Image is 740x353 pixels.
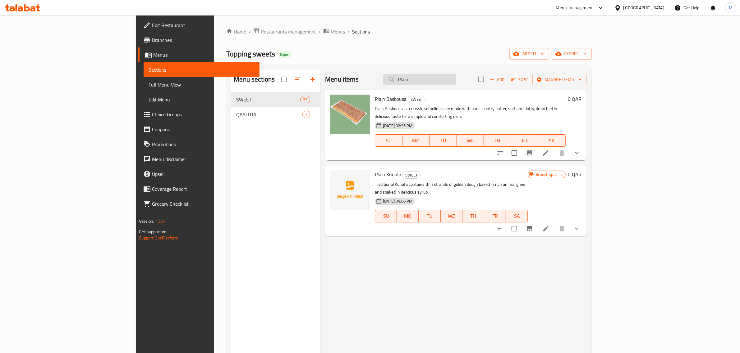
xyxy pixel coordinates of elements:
span: Branches [152,36,255,44]
svg: Show Choices [573,149,581,157]
a: Choice Groups [138,107,260,122]
span: TU [432,136,454,145]
span: WE [459,136,482,145]
span: Branch specific [533,172,565,177]
a: Grocery Checklist [138,196,260,211]
span: MO [399,212,416,221]
a: Menus [323,28,345,36]
span: Choice Groups [152,111,255,118]
span: Add [489,76,506,83]
span: Upsell [152,170,255,178]
h2: Menu items [325,75,359,84]
a: Full Menu View [144,77,260,92]
button: Manage items [532,74,587,85]
div: Open [278,51,292,58]
button: import [509,48,549,60]
span: Sort sections [290,72,305,87]
a: Coverage Report [138,181,260,196]
span: Open [278,52,292,57]
span: Manage items [537,76,582,83]
a: Sections [144,62,260,77]
span: Select section [474,73,487,86]
button: sort-choices [493,145,508,160]
span: Promotions [152,141,255,148]
button: delete [554,221,569,236]
span: Select to update [508,222,521,235]
button: Branch-specific-item [522,221,537,236]
span: SA [541,136,563,145]
button: show more [569,145,584,160]
button: SU [375,134,402,147]
a: Branches [138,33,260,47]
button: MO [397,210,419,222]
span: Sections [352,28,370,35]
svg: Show Choices [573,225,581,232]
span: QASTUTA [236,111,302,118]
a: Coupons [138,122,260,137]
span: FR [514,136,536,145]
span: Add item [487,75,507,84]
span: SWEET [236,96,300,103]
span: SA [508,212,525,221]
span: Coupons [152,126,255,133]
a: Edit menu item [542,149,549,157]
span: Sort items [507,75,532,84]
button: MO [402,134,430,147]
div: [GEOGRAPHIC_DATA] [623,4,664,11]
div: SWEET [408,96,426,103]
span: Restaurants management [261,28,316,35]
div: Menu-management [556,4,594,11]
button: TU [430,134,457,147]
span: Edit Menu [149,96,255,103]
button: Branch-specific-item [522,145,537,160]
div: items [300,96,310,103]
a: Menus [138,47,260,62]
a: Upsell [138,167,260,181]
li: / [319,28,321,35]
span: MO [405,136,427,145]
button: SA [538,134,566,147]
li: / [347,28,350,35]
span: Menu disclaimer [152,155,255,163]
span: Menus [331,28,345,35]
img: Plain Kunafa [330,170,370,210]
span: [DATE] 04:06 PM [380,198,415,204]
span: SWEET [403,172,420,179]
button: Add section [305,72,320,87]
h6: 0 QAR [568,170,582,179]
span: Menus [153,51,255,59]
span: Sections [149,66,255,74]
span: Plain Basbousa [375,94,407,104]
span: Select to update [508,146,521,159]
span: SU [378,136,400,145]
span: Plain Kunafa [375,170,401,179]
span: TU [421,212,438,221]
span: 4 [303,112,310,118]
button: delete [554,145,569,160]
button: WE [457,134,484,147]
button: Sort [510,75,530,84]
button: sort-choices [493,221,508,236]
img: Plain Basbousa [330,95,370,134]
p: Plain Basbousa is a classic semolina cake made with pure country butter, soft and fluffy, drenche... [375,105,565,120]
a: Edit Menu [144,92,260,107]
button: TH [462,210,484,222]
span: TH [465,212,482,221]
button: FR [484,210,506,222]
span: Sort [511,76,528,83]
a: Support.OpsPlatform [139,234,178,242]
button: Add [487,75,507,84]
span: 1.0.0 [155,217,165,225]
span: Grocery Checklist [152,200,255,208]
span: Select all sections [277,73,290,86]
span: Version: [139,217,154,225]
span: M [729,4,733,11]
span: TH [486,136,509,145]
div: items [302,111,310,118]
span: SU [378,212,394,221]
div: SWEET [402,171,421,179]
span: import [514,50,544,58]
span: [DATE] 02:35 PM [380,123,415,129]
a: Edit Restaurant [138,18,260,33]
div: SWEET33 [231,92,320,107]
